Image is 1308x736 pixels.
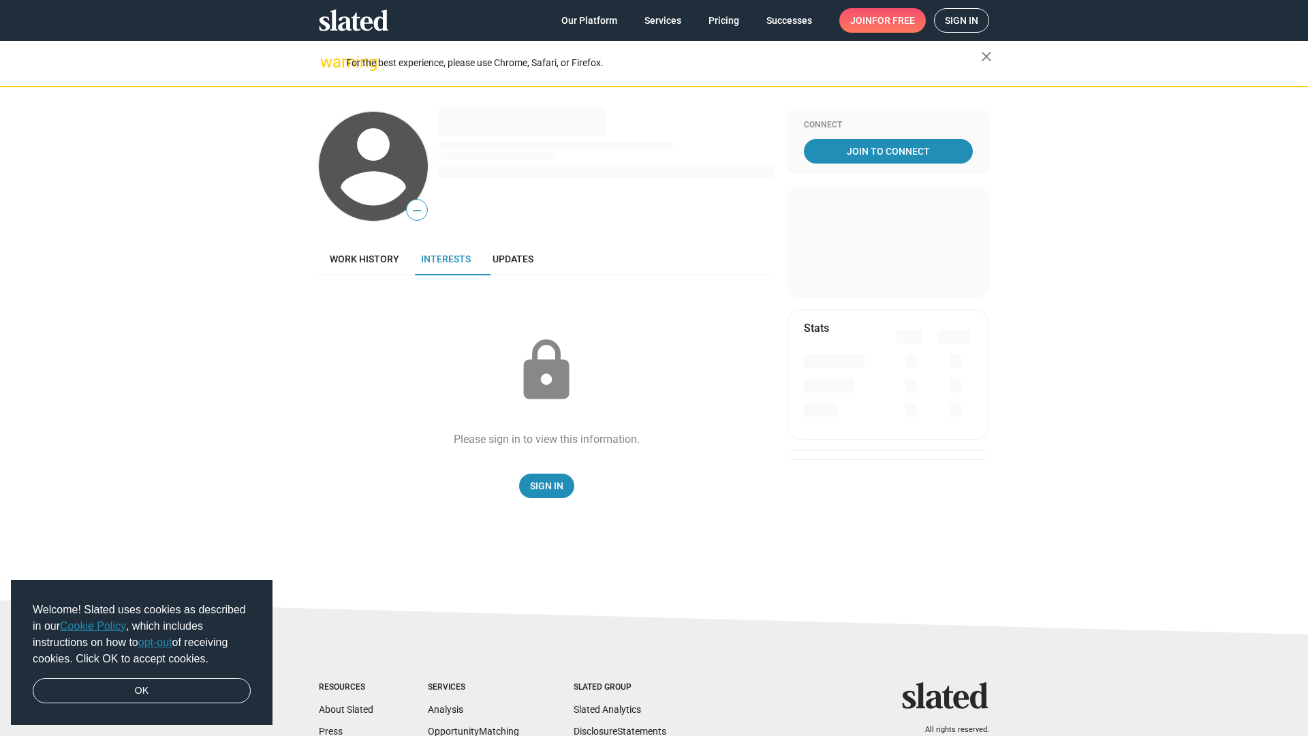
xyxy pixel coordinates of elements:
span: Sign In [530,474,563,498]
span: Updates [493,254,533,264]
mat-icon: close [978,48,995,65]
a: Cookie Policy [60,620,126,632]
div: Services [428,682,519,693]
span: Join To Connect [807,139,970,164]
span: Successes [766,8,812,33]
span: Our Platform [561,8,617,33]
div: Please sign in to view this information. [454,432,640,446]
mat-icon: warning [320,54,337,70]
a: Updates [482,243,544,275]
a: Sign In [519,474,574,498]
a: Sign in [934,8,989,33]
div: Slated Group [574,682,666,693]
mat-icon: lock [512,337,580,405]
span: Interests [421,254,471,264]
span: Welcome! Slated uses cookies as described in our , which includes instructions on how to of recei... [33,602,251,667]
a: Join To Connect [804,139,973,164]
span: for free [872,8,915,33]
a: Pricing [698,8,750,33]
a: Joinfor free [839,8,926,33]
a: opt-out [138,637,172,648]
a: About Slated [319,704,373,715]
a: Interests [410,243,482,275]
span: Services [644,8,681,33]
a: dismiss cookie message [33,678,251,704]
a: Successes [756,8,823,33]
a: Work history [319,243,410,275]
div: For the best experience, please use Chrome, Safari, or Firefox. [346,54,981,72]
span: — [407,202,427,219]
a: Slated Analytics [574,704,641,715]
div: cookieconsent [11,580,272,726]
a: Services [634,8,692,33]
div: Connect [804,120,973,131]
span: Join [850,8,915,33]
span: Work history [330,254,399,264]
a: Analysis [428,704,463,715]
span: Pricing [708,8,739,33]
span: Sign in [945,9,978,32]
a: Our Platform [550,8,628,33]
div: Resources [319,682,373,693]
mat-card-title: Stats [804,321,829,335]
